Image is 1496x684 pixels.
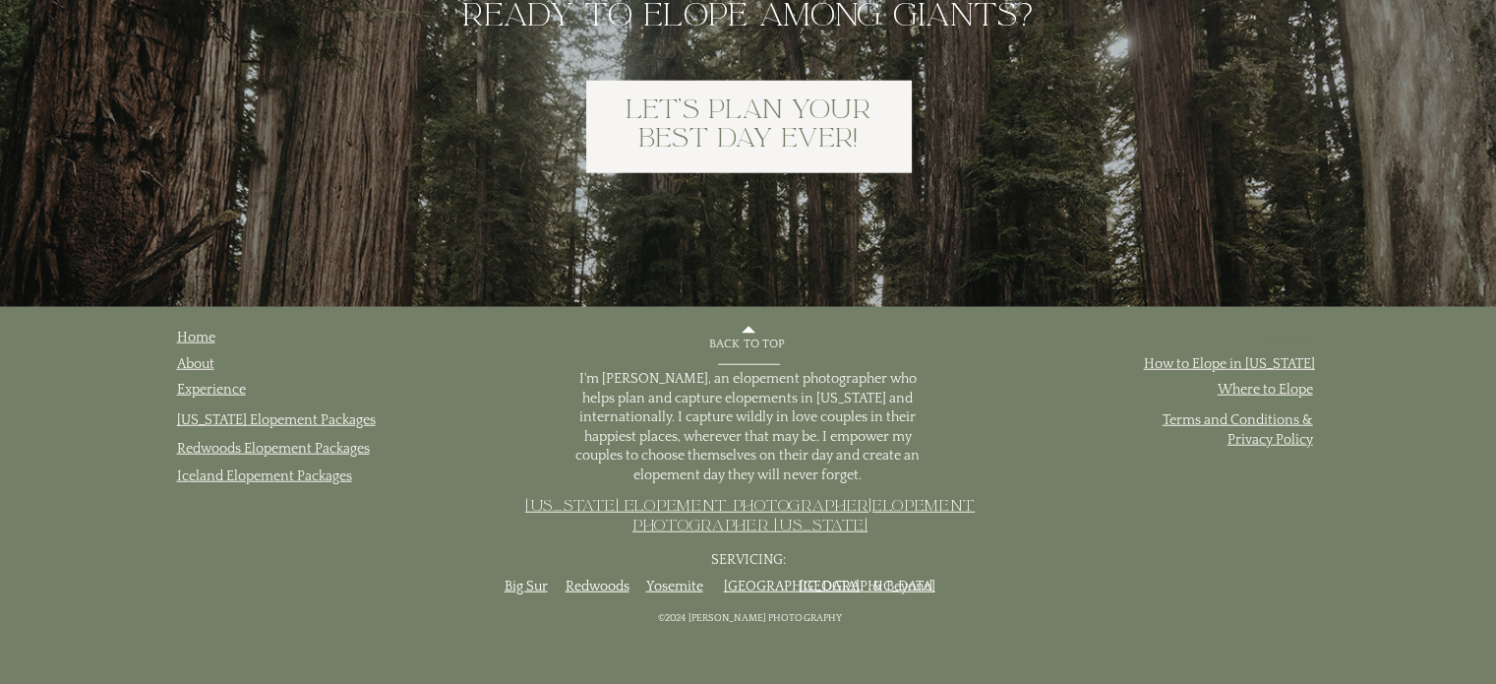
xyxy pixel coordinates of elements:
[505,579,548,594] a: Big Sur
[872,578,936,596] p: & Beyond
[177,382,246,398] a: Experience
[177,441,370,457] a: Redwoods Elopement Packages
[646,579,703,594] a: Yosemite
[1260,330,1313,345] a: Book Me
[1163,412,1313,448] a: Terms and Conditions & Privacy Policy
[607,95,890,157] a: let's plan your best day ever!
[1144,356,1315,372] a: How to Elope in [US_STATE]
[631,338,864,359] a: back to top
[177,330,215,345] a: Home
[512,496,988,539] p: |
[566,579,629,594] a: Redwoods
[565,370,931,489] p: I'm [PERSON_NAME], an elopement photographer who helps plan and capture elopements in [US_STATE] ...
[1218,382,1313,398] a: Where to Elope
[525,495,868,516] a: [US_STATE] Elopement Photographer
[566,611,935,625] a: ©2024 [PERSON_NAME] Photography
[724,579,860,594] a: [GEOGRAPHIC_DATA]
[177,356,214,372] a: About
[632,495,975,535] a: Elopement Photographer [US_STATE]
[800,579,935,594] a: [GEOGRAPHIC_DATA]
[177,412,376,428] a: [US_STATE] Elopement Packages
[177,468,352,484] a: Iceland Elopement Packages
[698,551,800,570] p: Servicing:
